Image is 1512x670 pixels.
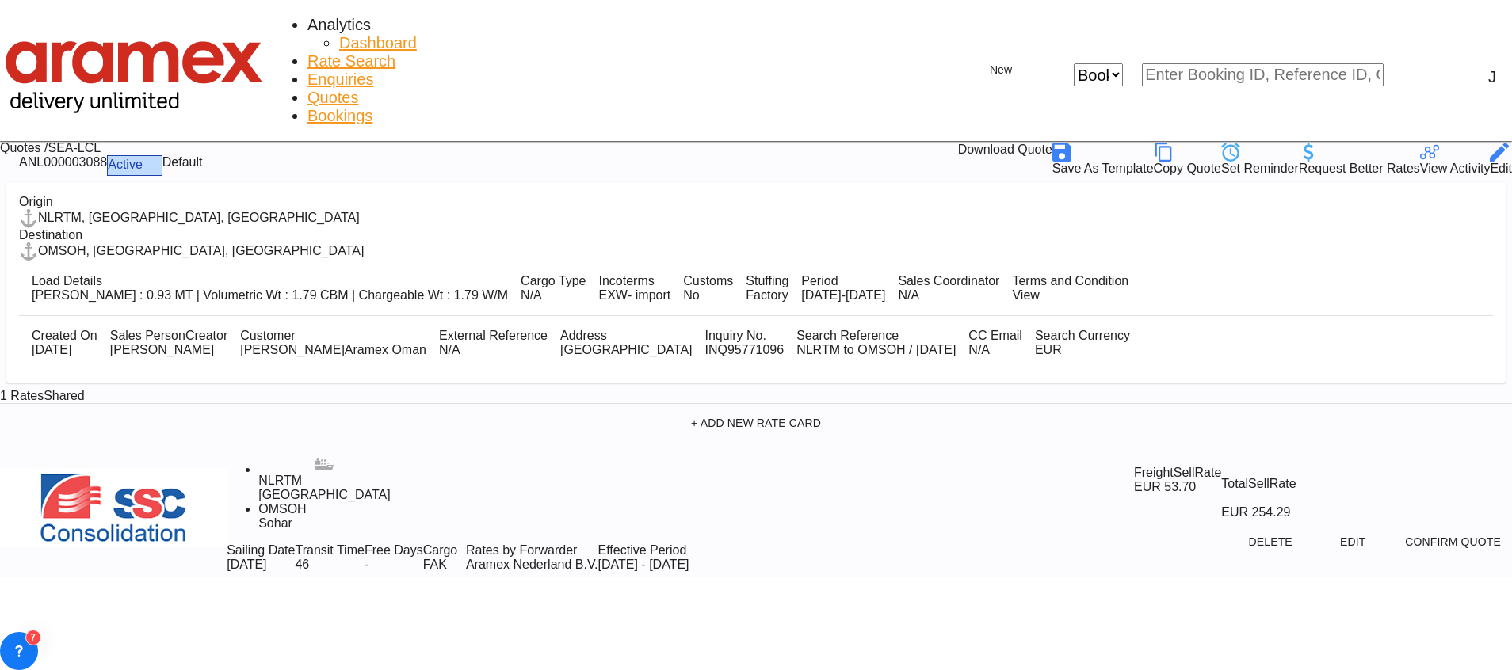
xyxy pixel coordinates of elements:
[1012,274,1128,288] div: Terms and Condition
[240,343,426,357] div: Dhananjay Surve
[307,16,371,34] div: Analytics
[307,89,358,106] span: Quotes
[185,329,227,342] span: Creator
[958,143,1052,162] div: Download Quote
[683,288,733,303] div: No
[38,211,360,224] span: NLRTM, [GEOGRAPHIC_DATA], [GEOGRAPHIC_DATA]
[143,156,162,175] md-icon: icon-chevron-down
[898,274,999,288] div: Sales Coordinator
[107,155,162,176] div: Change Status Here
[939,143,958,162] md-icon: icon-download
[466,558,598,571] span: Aramex Nederland B.V.
[521,274,586,288] div: Cargo Type
[1318,527,1388,556] button: Edit
[32,274,508,288] div: Load Details
[258,474,391,502] div: Port of Loading Rotterdam
[1221,504,1378,523] div: EUR 254.29
[258,474,391,488] div: NLRTM
[599,274,671,288] div: Incoterms
[598,558,689,572] div: 03 Sep 2025 - 30 Sep 2025
[19,155,107,176] div: ANL000003088
[307,107,372,125] a: Bookings
[466,543,598,558] div: Rates by Forwarder
[898,288,999,303] div: N/A
[110,329,228,343] div: Sales Person
[1035,343,1130,357] div: EUR
[108,158,143,171] span: Active
[1134,466,1221,480] div: Freight Rate
[1154,162,1221,176] div: Copy Quote
[1290,504,1309,523] md-icon: icon-chevron-down
[683,274,733,288] div: Customs
[240,329,426,343] div: Customer
[162,155,203,169] div: Default
[423,543,466,558] div: Cargo
[32,343,97,357] div: 3 Sep 2025
[796,343,956,357] div: NLRTM to OMSOH / 3 Sep 2025
[1221,162,1299,176] div: Set Reminder
[439,329,548,343] div: External Reference
[1174,466,1195,479] span: Sell
[746,288,788,303] div: Factory Stuffing
[1012,288,1128,303] div: View
[1012,61,1031,80] md-icon: icon-chevron-down
[1055,63,1074,86] span: icon-close
[939,143,1052,162] div: Quote PDF is not available at this time
[705,329,785,343] div: Inquiry No.
[1154,143,1221,176] div: Copy Quote
[1248,477,1270,490] span: Sell
[307,52,395,70] span: Rate Search
[345,343,426,356] span: Aramex Oman
[560,343,693,357] div: Oman
[598,558,689,571] span: [DATE] - [DATE]
[796,329,956,343] div: Search Reference
[48,141,101,154] span: SEA-LCL
[1123,66,1142,85] md-icon: icon-chevron-down
[365,558,368,572] div: -
[1488,68,1496,86] div: J
[307,107,372,124] span: Bookings
[307,16,371,33] span: Analytics
[963,55,1039,86] button: icon-plus 400-fgNewicon-chevron-down
[295,543,364,558] div: Transit Time
[19,228,1493,242] div: Destination
[1438,67,1457,86] span: Help
[1221,143,1299,176] div: Set Reminder
[227,543,295,558] div: Sailing Date
[339,34,417,51] span: Dashboard
[1134,480,1221,494] div: EUR 53.70
[1400,527,1506,556] button: Confirm Quote
[1299,143,1420,176] div: Request Better Rates
[1221,466,1378,504] div: Total Rate
[466,558,598,572] div: Aramex Nederland B.V.
[258,488,391,502] div: [GEOGRAPHIC_DATA]
[939,143,1052,162] div: Download Quote
[19,209,360,228] div: NLRTM, Rotterdam, Europe
[521,288,586,303] div: N/A
[19,242,364,261] div: OMSOH, Sohar, Middle East
[801,274,885,288] div: Period
[1420,143,1491,176] div: View Activity
[705,343,785,357] div: INQ95771096
[307,70,373,89] a: Enquiries
[1052,162,1154,176] div: Save As Template
[968,343,1022,357] div: N/A
[1403,66,1422,85] div: icon-magnify
[258,502,391,531] div: Port of Discharge Sohar
[971,61,990,80] md-icon: icon-plus 400-fg
[1052,143,1154,176] div: Save As Template
[1142,63,1384,86] input: Enter Booking ID, Reference ID, Order ID
[971,63,1031,76] span: New
[315,455,334,474] md-icon: assets/icons/custom/ship-fill.svg
[1303,470,1373,499] button: Spot Rates are dynamic & can fluctuate with time
[6,409,1506,437] button: + Add New Rate Card
[10,389,44,402] span: Rates
[110,343,228,357] div: Janice Camporaso
[560,329,693,343] div: Address
[746,274,788,288] div: Stuffing
[447,558,466,577] md-icon: icon-chevron-down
